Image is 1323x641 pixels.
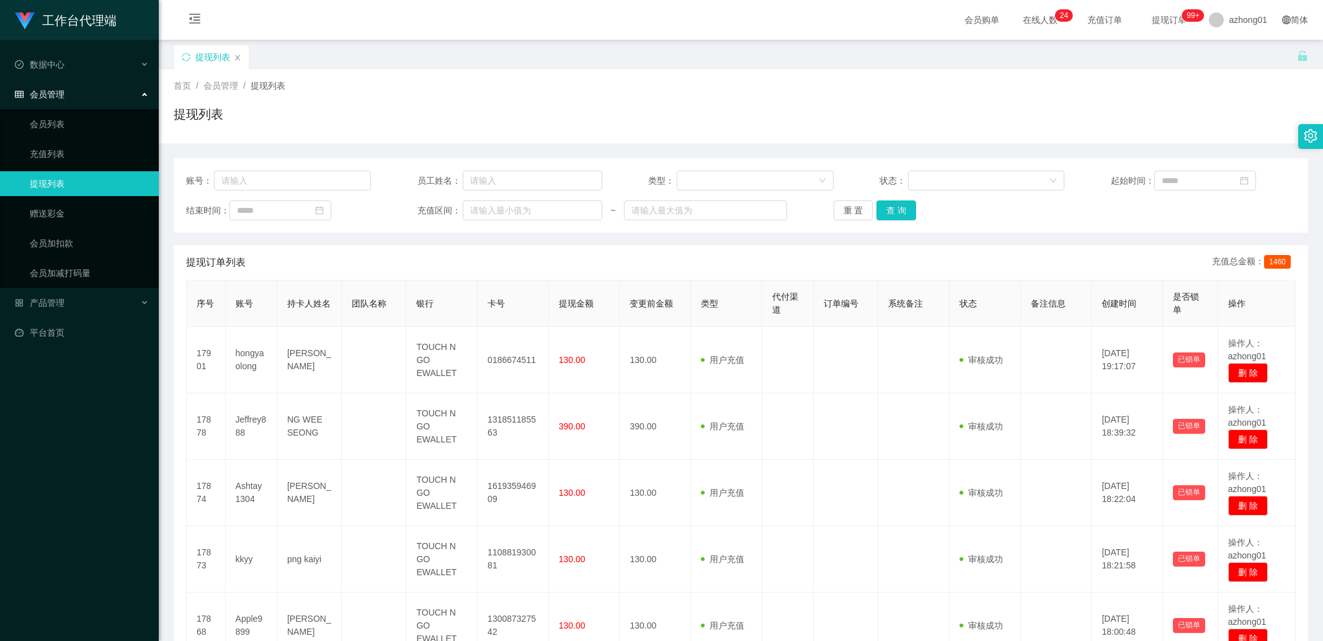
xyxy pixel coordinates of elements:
[187,460,226,526] td: 17874
[960,355,1003,365] span: 审核成功
[1055,9,1073,22] sup: 24
[1304,129,1317,143] i: 图标: setting
[1264,255,1291,269] span: 1460
[888,298,923,308] span: 系统备注
[1017,16,1064,24] span: 在线人数
[463,200,602,220] input: 请输入最小值为
[174,105,223,123] h1: 提现列表
[226,460,277,526] td: Ashtay1304
[277,460,342,526] td: [PERSON_NAME]
[243,81,246,91] span: /
[824,298,858,308] span: 订单编号
[1049,177,1057,186] i: 图标: down
[478,393,549,460] td: 131851185563
[559,554,586,564] span: 130.00
[478,460,549,526] td: 161935946909
[559,298,594,308] span: 提现金额
[620,460,691,526] td: 130.00
[30,201,149,226] a: 赠送彩金
[559,488,586,498] span: 130.00
[406,460,478,526] td: TOUCH N GO EWALLET
[620,393,691,460] td: 390.00
[880,174,908,187] span: 状态：
[1228,363,1268,383] button: 删 除
[15,298,65,308] span: 产品管理
[960,621,1003,630] span: 审核成功
[30,261,149,285] a: 会员加减打码量
[226,526,277,593] td: kkyy
[186,174,214,187] span: 账号：
[174,81,191,91] span: 首页
[406,526,478,593] td: TOUCH N GO EWALLET
[1182,9,1204,22] sup: 979
[1173,419,1205,434] button: 已锁单
[463,171,602,191] input: 请输入
[15,90,24,99] i: 图标: table
[1102,298,1136,308] span: 创建时间
[960,421,1003,431] span: 审核成功
[182,53,190,61] i: 图标: sync
[1060,9,1064,22] p: 2
[1228,562,1268,582] button: 删 除
[559,421,586,431] span: 390.00
[960,488,1003,498] span: 审核成功
[1212,255,1296,270] div: 充值总金额：
[1228,429,1268,449] button: 删 除
[602,204,624,217] span: ~
[15,60,65,69] span: 数据中心
[15,320,149,345] a: 图标: dashboard平台首页
[187,327,226,393] td: 17901
[1173,292,1199,315] span: 是否锁单
[701,355,744,365] span: 用户充值
[559,355,586,365] span: 130.00
[819,177,826,186] i: 图标: down
[417,204,463,217] span: 充值区间：
[559,621,586,630] span: 130.00
[1228,405,1267,428] span: 操作人：azhong01
[406,327,478,393] td: TOUCH N GO EWALLET
[1173,618,1205,633] button: 已锁单
[234,54,241,61] i: 图标: close
[1228,298,1245,308] span: 操作
[30,112,149,137] a: 会员列表
[478,327,549,393] td: 0186674511
[1240,176,1249,185] i: 图标: calendar
[488,298,505,308] span: 卡号
[1228,471,1267,494] span: 操作人：azhong01
[1297,50,1308,61] i: 图标: unlock
[197,298,214,308] span: 序号
[15,60,24,69] i: 图标: check-circle-o
[287,298,331,308] span: 持卡人姓名
[186,204,229,217] span: 结束时间：
[834,200,873,220] button: 重 置
[1081,16,1128,24] span: 充值订单
[226,327,277,393] td: hongyaolong
[416,298,434,308] span: 银行
[417,174,463,187] span: 员工姓名：
[277,393,342,460] td: NG WEE SEONG
[15,89,65,99] span: 会员管理
[15,12,35,30] img: logo.9652507e.png
[1228,604,1267,627] span: 操作人：azhong01
[1146,16,1193,24] span: 提现订单
[1092,393,1163,460] td: [DATE] 18:39:32
[277,327,342,393] td: [PERSON_NAME]
[648,174,677,187] span: 类型：
[406,393,478,460] td: TOUCH N GO EWALLET
[30,141,149,166] a: 充值列表
[620,526,691,593] td: 130.00
[1111,174,1154,187] span: 起始时间：
[214,171,371,191] input: 请输入
[30,231,149,256] a: 会员加扣款
[186,255,246,270] span: 提现订单列表
[236,298,253,308] span: 账号
[352,298,386,308] span: 团队名称
[196,81,198,91] span: /
[30,171,149,196] a: 提现列表
[876,200,916,220] button: 查 询
[1092,327,1163,393] td: [DATE] 19:17:07
[315,206,324,215] i: 图标: calendar
[1228,338,1267,361] span: 操作人：azhong01
[42,1,117,40] h1: 工作台代理端
[630,298,673,308] span: 变更前金额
